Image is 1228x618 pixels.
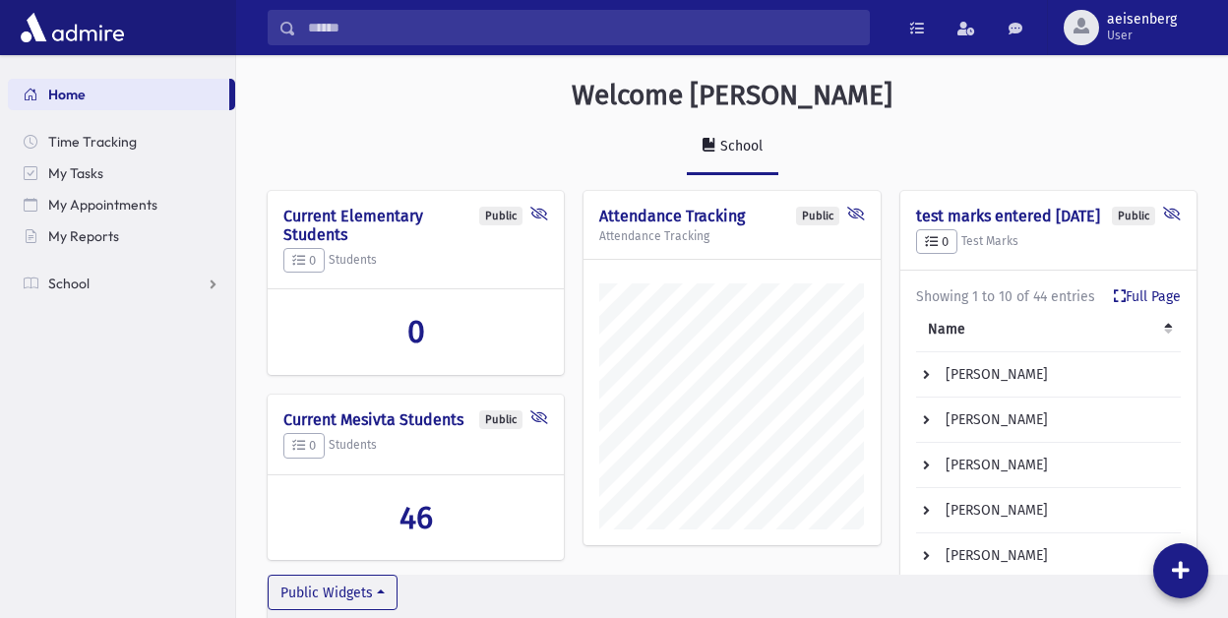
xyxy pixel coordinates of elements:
input: Search [296,10,869,45]
button: Public Widgets [268,575,398,610]
button: 0 [283,248,325,274]
span: My Appointments [48,196,157,214]
a: School [8,268,235,299]
h5: Students [283,433,548,459]
div: School [716,138,763,154]
span: School [48,275,90,292]
h4: Current Elementary Students [283,207,548,244]
div: Public [1112,207,1155,225]
span: 46 [399,499,433,536]
td: [PERSON_NAME] [916,352,1181,398]
h4: Current Mesivta Students [283,410,548,429]
h5: Attendance Tracking [599,229,864,243]
a: My Appointments [8,189,235,220]
td: [PERSON_NAME] [916,533,1181,579]
div: Public [479,207,522,225]
a: 46 [283,499,548,536]
td: [PERSON_NAME] [916,443,1181,488]
a: Home [8,79,229,110]
span: 0 [292,253,316,268]
span: Time Tracking [48,133,137,151]
a: School [687,120,778,175]
img: AdmirePro [16,8,129,47]
div: Public [479,410,522,429]
span: aeisenberg [1107,12,1177,28]
span: 0 [407,313,425,350]
h5: Students [283,248,548,274]
td: [PERSON_NAME] [916,398,1181,443]
a: Full Page [1114,286,1181,307]
span: My Tasks [48,164,103,182]
th: Name [916,307,1181,352]
span: 0 [292,438,316,453]
h4: Attendance Tracking [599,207,864,225]
div: Showing 1 to 10 of 44 entries [916,286,1181,307]
td: [PERSON_NAME] [916,488,1181,533]
h4: test marks entered [DATE] [916,207,1181,225]
span: My Reports [48,227,119,245]
span: User [1107,28,1177,43]
a: Time Tracking [8,126,235,157]
button: 0 [916,229,957,255]
div: Public [796,207,839,225]
a: My Tasks [8,157,235,189]
span: 0 [925,234,949,249]
a: 0 [283,313,548,350]
h3: Welcome [PERSON_NAME] [572,79,892,112]
a: My Reports [8,220,235,252]
button: 0 [283,433,325,459]
h5: Test Marks [916,229,1181,255]
span: Home [48,86,86,103]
